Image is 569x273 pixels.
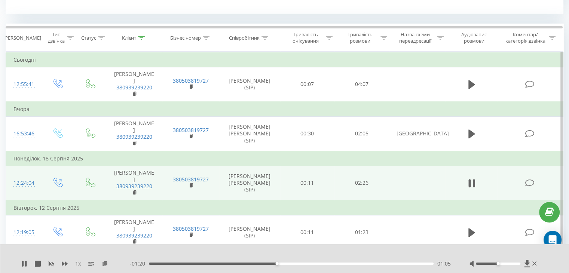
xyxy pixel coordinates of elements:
[341,31,379,44] div: Тривалість розмови
[6,102,563,117] td: Вчора
[170,35,201,41] div: Бізнес номер
[437,260,451,267] span: 01:05
[219,67,280,102] td: [PERSON_NAME] (SIP)
[106,67,162,102] td: [PERSON_NAME]
[544,231,562,249] div: Open Intercom Messenger
[173,176,209,183] a: 380503819727
[280,215,334,249] td: 00:11
[75,260,81,267] span: 1 x
[396,31,435,44] div: Назва схеми переадресації
[13,77,33,92] div: 12:55:41
[3,35,41,41] div: [PERSON_NAME]
[280,67,334,102] td: 00:07
[276,262,279,265] div: Accessibility label
[334,166,389,200] td: 02:26
[13,225,33,240] div: 12:19:05
[81,35,96,41] div: Статус
[280,117,334,151] td: 00:30
[116,133,152,140] a: 380939239220
[280,166,334,200] td: 00:11
[116,182,152,190] a: 380939239220
[122,35,136,41] div: Клієнт
[173,225,209,232] a: 380503819727
[130,260,149,267] span: - 01:20
[6,200,563,215] td: Вівторок, 12 Серпня 2025
[219,117,280,151] td: [PERSON_NAME] [PERSON_NAME] (SIP)
[287,31,324,44] div: Тривалість очікування
[47,31,65,44] div: Тип дзвінка
[13,126,33,141] div: 16:53:46
[229,35,260,41] div: Співробітник
[116,84,152,91] a: 380939239220
[6,52,563,67] td: Сьогодні
[173,126,209,134] a: 380503819727
[334,215,389,249] td: 01:23
[13,176,33,190] div: 12:24:04
[106,215,162,249] td: [PERSON_NAME]
[116,232,152,239] a: 380939239220
[106,166,162,200] td: [PERSON_NAME]
[503,31,547,44] div: Коментар/категорія дзвінка
[452,31,496,44] div: Аудіозапис розмови
[6,151,563,166] td: Понеділок, 18 Серпня 2025
[496,262,499,265] div: Accessibility label
[219,215,280,249] td: [PERSON_NAME] (SIP)
[389,117,445,151] td: [GEOGRAPHIC_DATA]
[219,166,280,200] td: [PERSON_NAME] [PERSON_NAME] (SIP)
[173,77,209,84] a: 380503819727
[334,117,389,151] td: 02:05
[106,117,162,151] td: [PERSON_NAME]
[334,67,389,102] td: 04:07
